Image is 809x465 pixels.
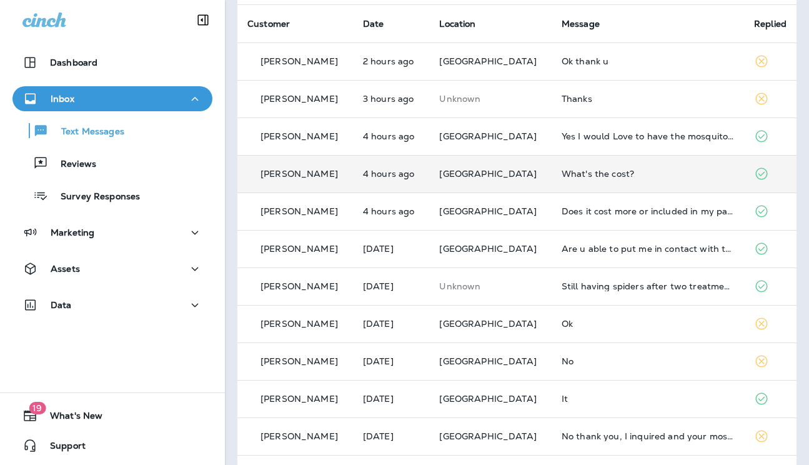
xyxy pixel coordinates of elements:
p: [PERSON_NAME] [261,206,338,216]
p: Aug 25, 2025 10:16 AM [363,169,420,179]
span: Date [363,18,384,29]
span: Customer [247,18,290,29]
p: Aug 21, 2025 08:34 AM [363,281,420,291]
span: Message [562,18,600,29]
span: [GEOGRAPHIC_DATA] [439,131,536,142]
span: [GEOGRAPHIC_DATA] [439,393,536,404]
p: Aug 25, 2025 10:03 AM [363,206,420,216]
div: Thanks [562,94,734,104]
p: [PERSON_NAME] [261,356,338,366]
button: Collapse Sidebar [186,7,221,32]
button: Dashboard [12,50,212,75]
p: [PERSON_NAME] [261,319,338,329]
span: 19 [29,402,46,414]
button: Assets [12,256,212,281]
div: Are u able to put me in contact with the young man who signed me up [562,244,734,254]
button: 19What's New [12,403,212,428]
div: It [562,394,734,404]
p: Inbox [51,94,74,104]
p: [PERSON_NAME] [261,431,338,441]
p: Aug 21, 2025 05:09 PM [363,244,420,254]
p: This customer does not have a last location and the phone number they messaged is not assigned to... [439,94,541,104]
button: Data [12,292,212,317]
button: Marketing [12,220,212,245]
span: [GEOGRAPHIC_DATA] [439,318,536,329]
button: Survey Responses [12,182,212,209]
div: Yes I would Love to have the mosquitoes treated [562,131,734,141]
p: [PERSON_NAME] [261,169,338,179]
p: Aug 25, 2025 12:33 PM [363,56,420,66]
p: Aug 20, 2025 06:05 PM [363,319,420,329]
div: Still having spiders after two treatments, can you send person out? [562,281,734,291]
p: [PERSON_NAME] [261,394,338,404]
p: Data [51,300,72,310]
p: Reviews [48,159,96,171]
span: [GEOGRAPHIC_DATA] [439,356,536,367]
span: [GEOGRAPHIC_DATA] [439,431,536,442]
p: [PERSON_NAME] [261,94,338,104]
button: Reviews [12,150,212,176]
p: Aug 19, 2025 11:13 AM [363,431,420,441]
div: What's the cost? [562,169,734,179]
div: Ok [562,319,734,329]
span: Replied [754,18,787,29]
div: Ok thank u [562,56,734,66]
p: Survey Responses [48,191,140,203]
span: [GEOGRAPHIC_DATA] [439,206,536,217]
div: No [562,356,734,366]
p: Aug 19, 2025 01:07 PM [363,394,420,404]
p: Aug 25, 2025 11:34 AM [363,94,420,104]
p: Dashboard [50,57,97,67]
button: Inbox [12,86,212,111]
p: [PERSON_NAME] [261,244,338,254]
button: Text Messages [12,117,212,144]
span: [GEOGRAPHIC_DATA] [439,56,536,67]
p: Text Messages [49,126,124,138]
div: Does it cost more or included in my package? [562,206,734,216]
span: Location [439,18,475,29]
span: What's New [37,411,102,426]
p: Aug 25, 2025 10:48 AM [363,131,420,141]
span: Support [37,441,86,456]
p: This customer does not have a last location and the phone number they messaged is not assigned to... [439,281,541,291]
span: [GEOGRAPHIC_DATA] [439,243,536,254]
div: No thank you, I inquired and your mosquito service was expensive. I get it done through a competi... [562,431,734,441]
p: Assets [51,264,80,274]
span: [GEOGRAPHIC_DATA] [439,168,536,179]
p: [PERSON_NAME] [261,131,338,141]
p: Aug 19, 2025 02:53 PM [363,356,420,366]
button: Support [12,433,212,458]
p: Marketing [51,227,94,237]
p: [PERSON_NAME] [261,56,338,66]
p: [PERSON_NAME] [261,281,338,291]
